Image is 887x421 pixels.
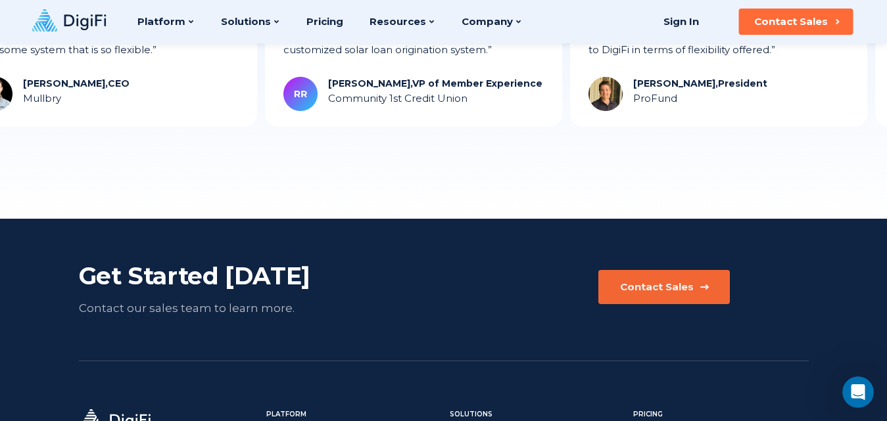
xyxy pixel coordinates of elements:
div: [PERSON_NAME], CEO [22,77,128,90]
div: Contact our sales team to learn more. [79,299,372,317]
div: Solutions [450,409,625,420]
button: Contact Sales [738,9,853,35]
div: [PERSON_NAME], President [632,77,766,90]
iframe: Intercom live chat [842,376,874,408]
img: Tim Trankina, President Avatar [587,77,621,111]
div: Pricing [633,409,809,420]
img: Rebecca Riker, VP of Member Experience Avatar [282,77,316,111]
div: Community 1st Credit Union [327,90,541,107]
button: Contact Sales [598,270,730,304]
div: ProFund [632,90,766,107]
a: Contact Sales [598,270,730,317]
div: [PERSON_NAME], VP of Member Experience [327,77,541,90]
div: Platform [266,409,442,420]
div: Mullbry [22,90,128,107]
div: Contact Sales [620,280,694,294]
a: Sign In [647,9,715,35]
div: Contact Sales [754,15,828,28]
div: Get Started [DATE] [79,261,372,291]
